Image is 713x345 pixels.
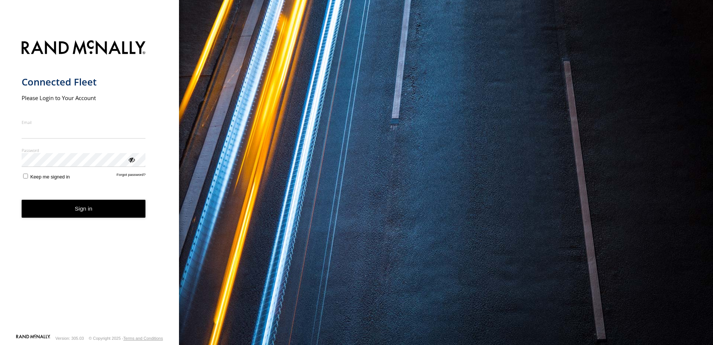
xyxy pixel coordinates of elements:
[128,156,135,163] div: ViewPassword
[22,147,146,153] label: Password
[30,174,70,180] span: Keep me signed in
[22,94,146,102] h2: Please Login to Your Account
[23,174,28,178] input: Keep me signed in
[22,76,146,88] h1: Connected Fleet
[56,336,84,341] div: Version: 305.03
[123,336,163,341] a: Terms and Conditions
[22,39,146,58] img: Rand McNally
[22,200,146,218] button: Sign in
[117,172,146,180] a: Forgot password?
[22,36,158,334] form: main
[22,119,146,125] label: Email
[16,335,50,342] a: Visit our Website
[89,336,163,341] div: © Copyright 2025 -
